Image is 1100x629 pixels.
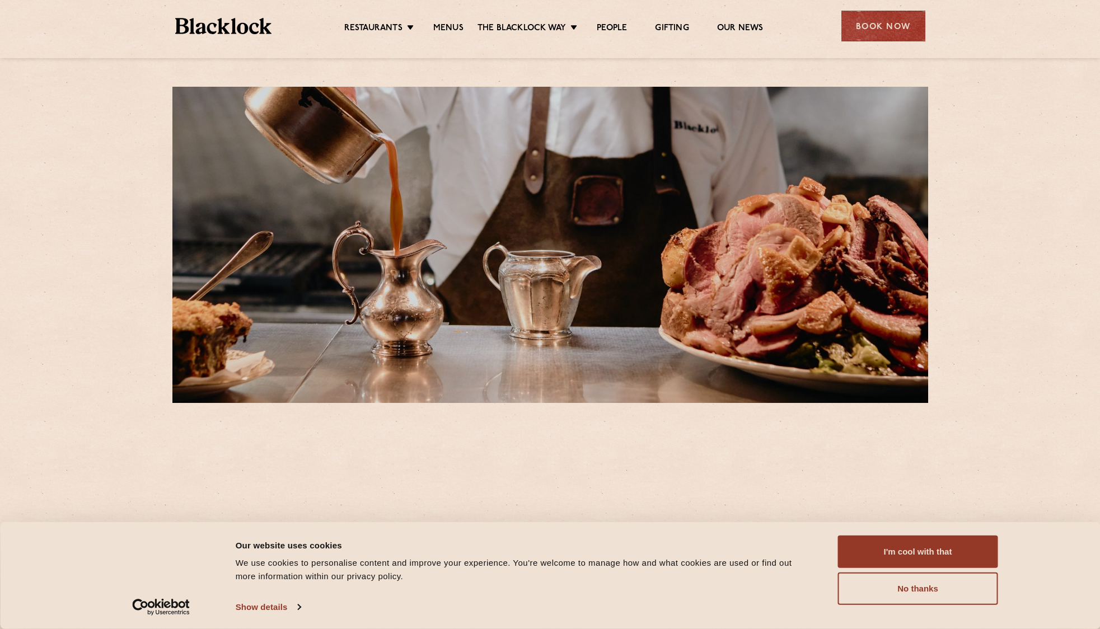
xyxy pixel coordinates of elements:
a: Show details [236,599,301,616]
a: Gifting [655,23,689,35]
button: No thanks [838,572,998,605]
div: Book Now [841,11,925,41]
a: Usercentrics Cookiebot - opens in a new window [112,599,210,616]
div: We use cookies to personalise content and improve your experience. You're welcome to manage how a... [236,556,813,583]
a: People [597,23,627,35]
a: Our News [717,23,764,35]
button: I'm cool with that [838,536,998,568]
a: Menus [433,23,464,35]
img: BL_Textured_Logo-footer-cropped.svg [175,18,272,34]
a: The Blacklock Way [478,23,566,35]
div: Our website uses cookies [236,538,813,552]
a: Restaurants [344,23,402,35]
